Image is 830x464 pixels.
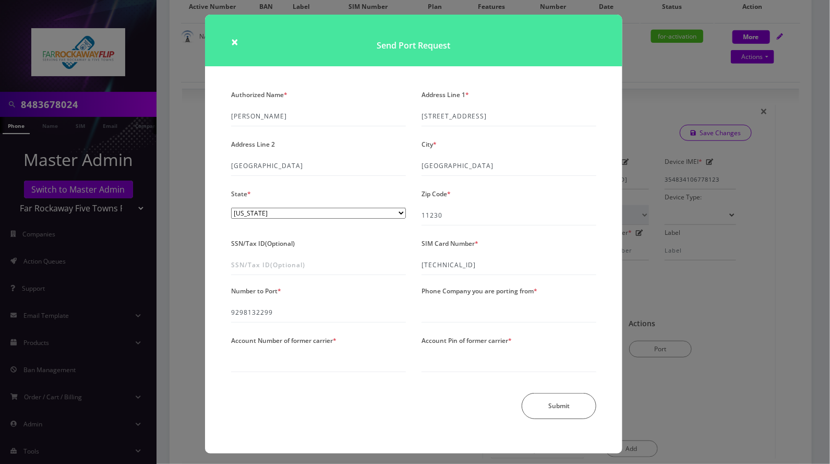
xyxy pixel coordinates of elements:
label: City [422,137,437,152]
label: Account Pin of former carrier [422,333,512,348]
input: Please Enter Authorized Name [231,106,406,126]
label: Number to Port [231,283,281,299]
button: Submit [522,393,596,419]
label: Address Line 2 [231,137,275,152]
input: Address Line 2 [231,156,406,176]
input: Address Line 1 [422,106,596,126]
button: Close [231,35,238,48]
input: Number to Port [231,303,406,323]
label: Account Number of former carrier [231,333,336,348]
input: SSN/Tax ID(Optional) [231,255,406,275]
label: State [231,186,251,201]
label: Authorized Name [231,87,287,102]
span: × [231,33,238,50]
input: Zip [422,206,596,225]
label: SSN/Tax ID(Optional) [231,236,295,251]
input: Please Enter City [422,156,596,176]
label: Zip Code [422,186,451,201]
label: SIM Card Number [422,236,478,251]
label: Phone Company you are porting from [422,283,537,299]
h1: Send Port Request [205,15,622,66]
label: Address Line 1 [422,87,469,102]
input: SIM Card Number [422,255,596,275]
